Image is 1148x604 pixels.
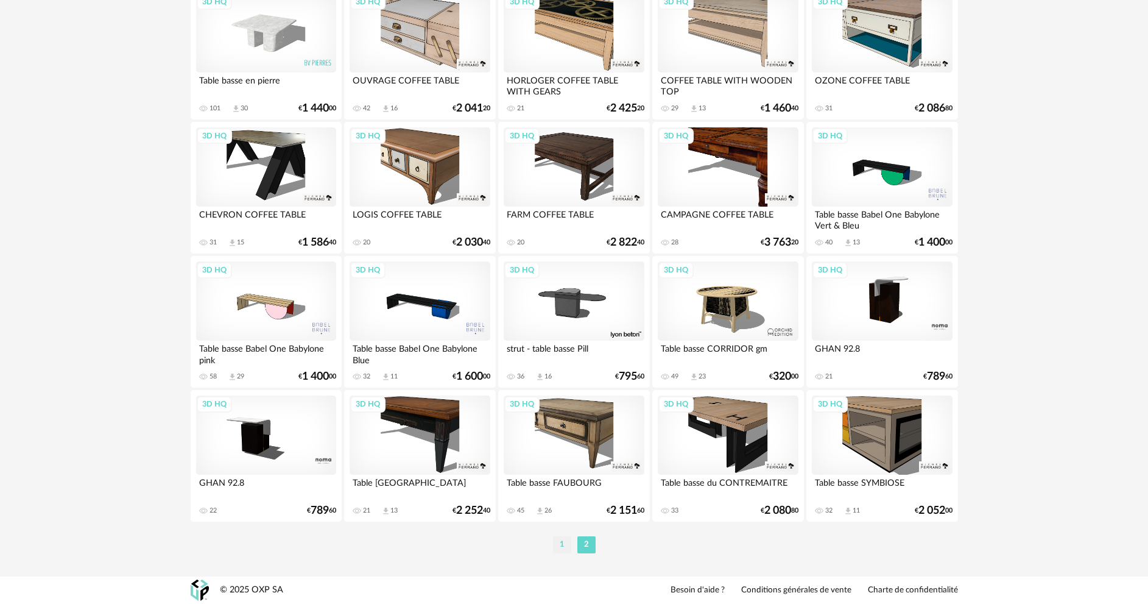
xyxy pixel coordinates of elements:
[302,238,329,247] span: 1 586
[220,584,283,596] div: © 2025 OXP SA
[671,372,678,381] div: 49
[764,238,791,247] span: 3 763
[671,104,678,113] div: 29
[610,506,637,515] span: 2 151
[843,506,853,516] span: Download icon
[311,506,329,515] span: 789
[868,585,958,596] a: Charte de confidentialité
[812,475,952,499] div: Table basse SYMBIOSE
[689,372,699,382] span: Download icon
[812,207,952,231] div: Table basse Babel One Babylone Vert & Bleu
[350,341,490,365] div: Table basse Babel One Babylone Blue
[381,506,390,516] span: Download icon
[456,104,483,113] span: 2 041
[210,506,217,515] div: 22
[197,128,232,144] div: 3D HQ
[350,262,386,278] div: 3D HQ
[498,390,649,522] a: 3D HQ Table basse FAUBOURG 45 Download icon 26 €2 15160
[381,372,390,382] span: Download icon
[825,238,833,247] div: 40
[761,238,798,247] div: € 20
[658,73,798,97] div: COFFEE TABLE WITH WOODEN TOP
[453,104,490,113] div: € 20
[915,104,953,113] div: € 80
[535,506,544,516] span: Download icon
[231,104,241,113] span: Download icon
[237,372,244,381] div: 29
[350,207,490,231] div: LOGIS COFFEE TABLE
[764,506,791,515] span: 2 080
[210,104,220,113] div: 101
[453,372,490,381] div: € 00
[363,238,370,247] div: 20
[504,341,644,365] div: strut - table basse Pill
[453,506,490,515] div: € 40
[302,372,329,381] span: 1 400
[517,238,524,247] div: 20
[453,238,490,247] div: € 40
[517,104,524,113] div: 21
[191,580,209,601] img: OXP
[806,122,957,254] a: 3D HQ Table basse Babel One Babylone Vert & Bleu 40 Download icon 13 €1 40000
[196,73,336,97] div: Table basse en pierre
[390,372,398,381] div: 11
[196,341,336,365] div: Table basse Babel One Babylone pink
[456,506,483,515] span: 2 252
[918,238,945,247] span: 1 400
[769,372,798,381] div: € 00
[761,506,798,515] div: € 80
[504,207,644,231] div: FARM COFFEE TABLE
[498,122,649,254] a: 3D HQ FARM COFFEE TABLE 20 €2 82240
[344,390,495,522] a: 3D HQ Table [GEOGRAPHIC_DATA] 21 Download icon 13 €2 25240
[456,238,483,247] span: 2 030
[517,372,524,381] div: 36
[764,104,791,113] span: 1 460
[350,475,490,499] div: Table [GEOGRAPHIC_DATA]
[191,390,342,522] a: 3D HQ GHAN 92.8 22 €78960
[498,256,649,388] a: 3D HQ strut - table basse Pill 36 Download icon 16 €79560
[197,262,232,278] div: 3D HQ
[658,262,694,278] div: 3D HQ
[689,104,699,113] span: Download icon
[504,73,644,97] div: HORLOGER COFFEE TABLE WITH GEARS
[607,506,644,515] div: € 60
[535,372,544,382] span: Download icon
[658,128,694,144] div: 3D HQ
[699,104,706,113] div: 13
[456,372,483,381] span: 1 600
[390,104,398,113] div: 16
[363,372,370,381] div: 32
[825,104,833,113] div: 31
[390,506,398,515] div: 13
[191,256,342,388] a: 3D HQ Table basse Babel One Babylone pink 58 Download icon 29 €1 40000
[504,475,644,499] div: Table basse FAUBOURG
[350,73,490,97] div: OUVRAGE COFFEE TABLE
[298,372,336,381] div: € 00
[853,506,860,515] div: 11
[228,372,237,382] span: Download icon
[658,396,694,412] div: 3D HQ
[196,207,336,231] div: CHEVRON COFFEE TABLE
[652,256,803,388] a: 3D HQ Table basse CORRIDOR gm 49 Download icon 23 €32000
[210,238,217,247] div: 31
[915,506,953,515] div: € 00
[927,372,945,381] span: 789
[923,372,953,381] div: € 60
[699,372,706,381] div: 23
[853,238,860,247] div: 13
[671,238,678,247] div: 28
[619,372,637,381] span: 795
[843,238,853,247] span: Download icon
[812,396,848,412] div: 3D HQ
[610,238,637,247] span: 2 822
[806,390,957,522] a: 3D HQ Table basse SYMBIOSE 32 Download icon 11 €2 05200
[191,122,342,254] a: 3D HQ CHEVRON COFFEE TABLE 31 Download icon 15 €1 58640
[577,536,596,553] li: 2
[298,238,336,247] div: € 40
[615,372,644,381] div: € 60
[544,506,552,515] div: 26
[363,104,370,113] div: 42
[344,122,495,254] a: 3D HQ LOGIS COFFEE TABLE 20 €2 03040
[652,390,803,522] a: 3D HQ Table basse du CONTREMAITRE 33 €2 08080
[652,122,803,254] a: 3D HQ CAMPAGNE COFFEE TABLE 28 €3 76320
